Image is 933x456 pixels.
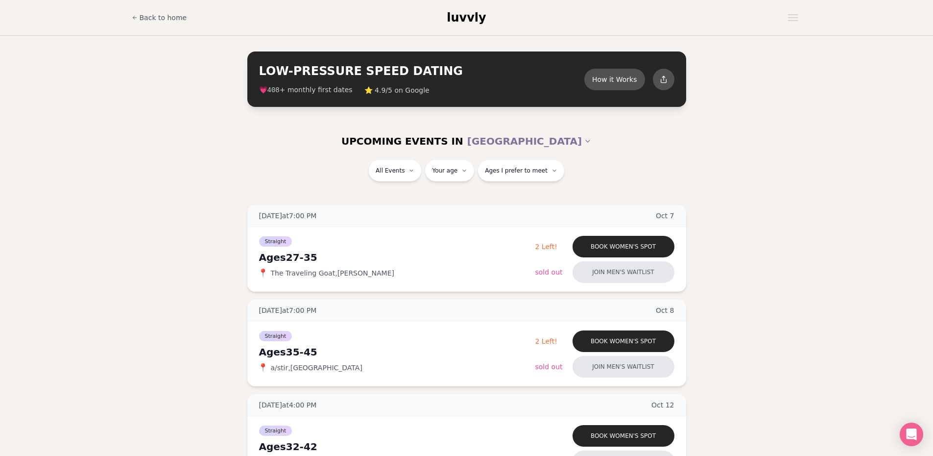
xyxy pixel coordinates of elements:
span: luvvly [447,11,486,25]
span: 2 Left! [535,337,557,345]
button: Book women's spot [573,236,674,257]
span: 408 [267,86,280,94]
span: 📍 [259,364,267,372]
span: Your age [432,167,457,175]
span: [DATE] at 4:00 PM [259,400,317,410]
div: Ages 27-35 [259,251,535,264]
span: The Traveling Goat , [PERSON_NAME] [271,268,394,278]
span: UPCOMING EVENTS IN [341,134,463,148]
button: Join men's waitlist [573,261,674,283]
button: All Events [369,160,421,181]
button: How it Works [584,69,645,90]
span: 💗 + monthly first dates [259,85,353,95]
span: Straight [259,236,292,247]
span: [DATE] at 7:00 PM [259,305,317,315]
button: Your age [425,160,474,181]
button: Join men's waitlist [573,356,674,378]
button: Open menu [784,10,802,25]
div: Open Intercom Messenger [900,423,923,446]
h2: LOW-PRESSURE SPEED DATING [259,63,584,79]
span: Sold Out [535,363,563,371]
span: 📍 [259,269,267,277]
div: Ages 35-45 [259,345,535,359]
span: Back to home [140,13,187,23]
span: Sold Out [535,268,563,276]
span: Oct 12 [651,400,674,410]
button: Book women's spot [573,330,674,352]
button: Ages I prefer to meet [478,160,564,181]
span: All Events [376,167,405,175]
div: Ages 32-42 [259,440,535,454]
span: ⭐ 4.9/5 on Google [364,85,430,95]
span: 2 Left! [535,243,557,251]
span: Straight [259,426,292,436]
a: Back to home [132,8,187,27]
span: a/stir , [GEOGRAPHIC_DATA] [271,363,362,373]
button: Book women's spot [573,425,674,447]
span: [DATE] at 7:00 PM [259,211,317,221]
span: Straight [259,331,292,341]
span: Oct 7 [656,211,674,221]
button: [GEOGRAPHIC_DATA] [467,130,592,152]
span: Oct 8 [656,305,674,315]
a: luvvly [447,10,486,25]
span: Ages I prefer to meet [485,167,548,175]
